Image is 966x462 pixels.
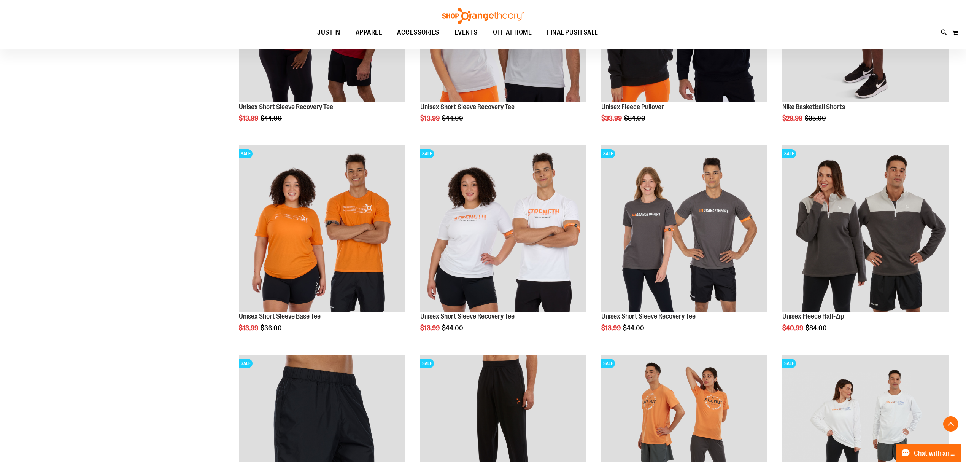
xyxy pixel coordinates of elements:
span: $40.99 [782,324,804,332]
span: $84.00 [624,115,647,122]
span: Chat with an Expert [914,450,957,457]
a: Product image for Unisex Short Sleeve Recovery TeeSALE [420,145,586,313]
span: SALE [601,149,615,158]
a: Unisex Short Sleeve Base Tee [239,312,321,320]
a: Unisex Short Sleeve Recovery Tee [239,103,333,111]
span: $44.00 [261,115,283,122]
span: $13.99 [239,115,259,122]
span: $13.99 [601,324,622,332]
img: Product image for Unisex Short Sleeve Recovery Tee [420,145,586,312]
a: Product image for Unisex Short Sleeve Recovery TeeSALE [601,145,767,313]
a: Unisex Fleece Half-Zip [782,312,844,320]
span: SALE [420,149,434,158]
span: OTF AT HOME [493,24,532,41]
div: product [416,142,590,351]
span: $29.99 [782,115,804,122]
span: JUST IN [317,24,340,41]
span: $44.00 [442,115,464,122]
a: Product image for Unisex Short Sleeve Base TeeSALE [239,145,405,313]
div: product [779,142,952,351]
a: Unisex Short Sleeve Recovery Tee [601,312,696,320]
a: Unisex Fleece Pullover [601,103,664,111]
img: Product image for Unisex Fleece Half Zip [782,145,949,312]
img: Product image for Unisex Short Sleeve Recovery Tee [601,145,767,312]
span: EVENTS [454,24,478,41]
a: Unisex Short Sleeve Recovery Tee [420,103,515,111]
span: FINAL PUSH SALE [547,24,598,41]
span: SALE [239,149,253,158]
span: $44.00 [623,324,645,332]
a: Product image for Unisex Fleece Half ZipSALE [782,145,949,313]
a: Nike Basketball Shorts [782,103,845,111]
span: APPAREL [356,24,382,41]
img: Product image for Unisex Short Sleeve Base Tee [239,145,405,312]
button: Back To Top [943,416,958,432]
span: $13.99 [420,324,441,332]
span: SALE [420,359,434,368]
span: SALE [782,149,796,158]
div: product [235,142,409,351]
span: SALE [782,359,796,368]
span: $13.99 [420,115,441,122]
span: ACCESSORIES [397,24,439,41]
span: SALE [239,359,253,368]
span: $36.00 [261,324,283,332]
div: product [597,142,771,351]
img: Shop Orangetheory [441,8,525,24]
span: SALE [601,359,615,368]
span: $35.00 [805,115,827,122]
button: Chat with an Expert [896,444,962,462]
span: $13.99 [239,324,259,332]
a: Unisex Short Sleeve Recovery Tee [420,312,515,320]
span: $33.99 [601,115,623,122]
span: $44.00 [442,324,464,332]
span: $84.00 [806,324,828,332]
